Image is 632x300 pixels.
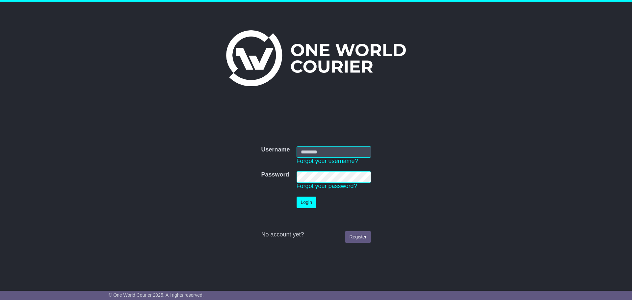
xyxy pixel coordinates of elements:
label: Username [261,146,290,153]
a: Register [345,231,371,243]
div: No account yet? [261,231,371,238]
span: © One World Courier 2025. All rights reserved. [109,292,204,298]
a: Forgot your username? [297,158,358,164]
a: Forgot your password? [297,183,357,189]
img: One World [226,30,406,86]
label: Password [261,171,289,178]
button: Login [297,197,316,208]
